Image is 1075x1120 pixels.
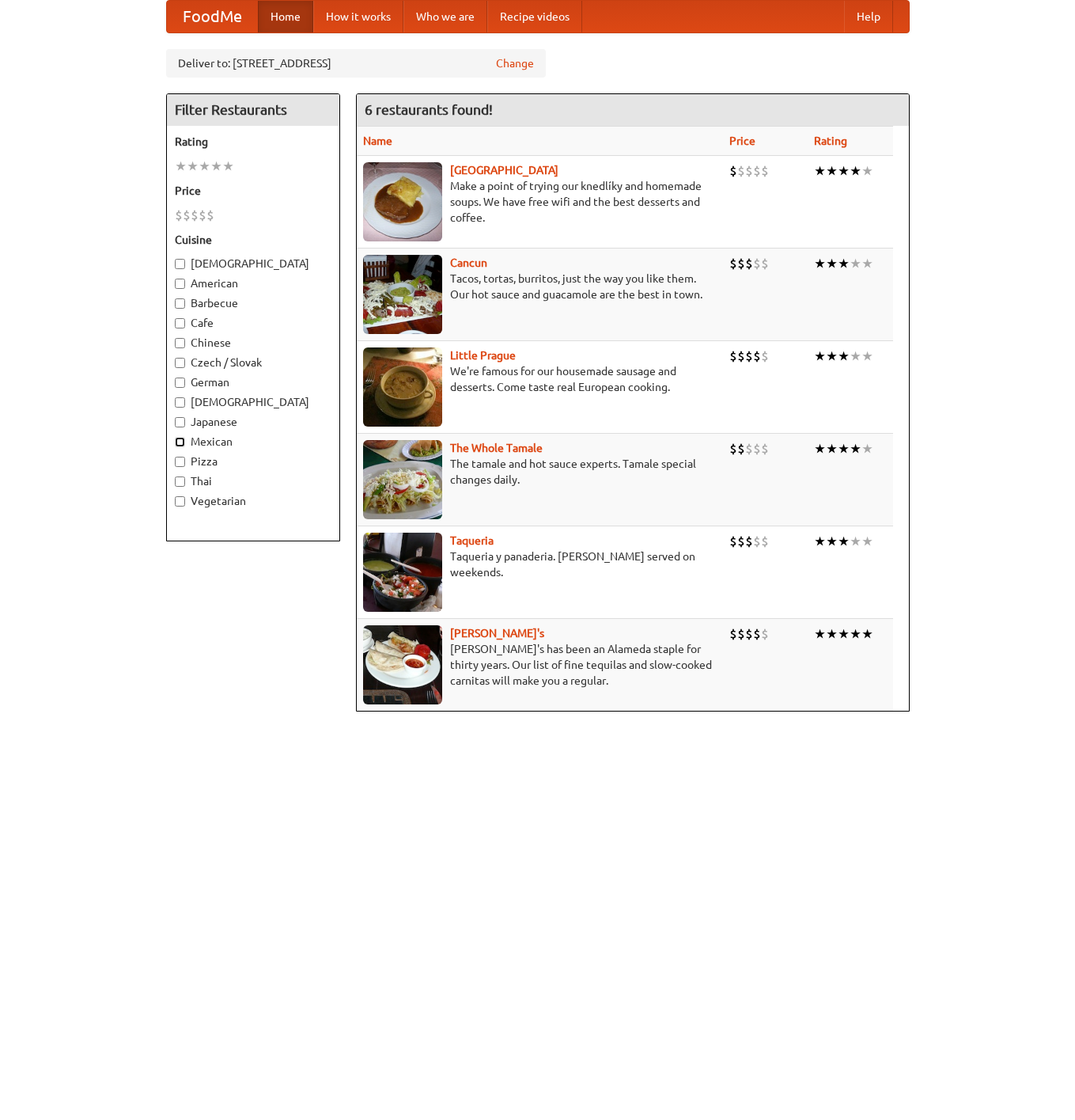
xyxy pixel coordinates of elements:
[363,456,717,488] p: The tamale and hot sauce experts. Tamale special changes daily.
[826,625,838,643] li: ★
[450,164,558,177] a: [GEOGRAPHIC_DATA]
[737,255,745,272] li: $
[861,625,873,643] li: ★
[175,318,185,328] input: Cafe
[844,1,893,32] a: Help
[187,158,199,175] li: ★
[729,135,755,147] a: Price
[199,158,210,175] li: ★
[450,349,516,362] a: Little Prague
[450,627,544,640] a: [PERSON_NAME]'s
[175,493,331,509] label: Vegetarian
[487,1,582,32] a: Recipe videos
[826,255,838,272] li: ★
[175,355,331,370] label: Czech / Slovak
[814,440,826,457] li: ★
[826,162,838,180] li: ★
[175,207,183,224] li: $
[175,476,185,487] input: Thai
[745,347,753,365] li: $
[175,259,185,269] input: [DEMOGRAPHIC_DATA]
[737,440,745,457] li: $
[761,440,769,457] li: $
[175,414,331,430] label: Japanese
[850,347,861,365] li: ★
[363,625,442,704] img: pedros.jpg
[861,255,873,272] li: ★
[175,358,185,368] input: Czech / Slovak
[363,135,392,147] a: Name
[450,442,543,454] a: The Whole Tamale
[861,347,873,365] li: ★
[838,625,850,643] li: ★
[850,625,861,643] li: ★
[861,440,873,457] li: ★
[737,347,745,365] li: $
[745,533,753,550] li: $
[737,533,745,550] li: $
[496,55,534,71] a: Change
[175,298,185,309] input: Barbecue
[450,256,487,269] a: Cancun
[363,363,717,395] p: We're famous for our housemade sausage and desserts. Come taste real European cooking.
[838,533,850,550] li: ★
[175,295,331,311] label: Barbecue
[753,440,761,457] li: $
[363,347,442,427] img: littleprague.jpg
[850,533,861,550] li: ★
[363,440,442,519] img: wholetamale.jpg
[729,625,737,643] li: $
[729,255,737,272] li: $
[826,440,838,457] li: ★
[814,135,847,147] a: Rating
[175,496,185,507] input: Vegetarian
[838,162,850,180] li: ★
[175,335,331,351] label: Chinese
[258,1,313,32] a: Home
[175,232,331,248] h5: Cuisine
[826,533,838,550] li: ★
[363,178,717,226] p: Make a point of trying our knedlíky and homemade soups. We have free wifi and the best desserts a...
[814,625,826,643] li: ★
[737,625,745,643] li: $
[175,434,331,450] label: Mexican
[363,162,442,241] img: czechpoint.jpg
[175,134,331,150] h5: Rating
[175,275,331,291] label: American
[206,207,214,224] li: $
[175,397,185,408] input: [DEMOGRAPHIC_DATA]
[210,158,222,175] li: ★
[729,440,737,457] li: $
[363,271,717,302] p: Tacos, tortas, burritos, just the way you like them. Our hot sauce and guacamole are the best in ...
[826,347,838,365] li: ★
[175,183,331,199] h5: Price
[729,347,737,365] li: $
[313,1,403,32] a: How it works
[814,533,826,550] li: ★
[838,440,850,457] li: ★
[167,1,258,32] a: FoodMe
[761,347,769,365] li: $
[745,162,753,180] li: $
[175,338,185,348] input: Chinese
[745,440,753,457] li: $
[850,162,861,180] li: ★
[753,162,761,180] li: $
[365,102,493,117] ng-pluralize: 6 restaurants found!
[850,440,861,457] li: ★
[166,49,546,78] div: Deliver to: [STREET_ADDRESS]
[753,625,761,643] li: $
[861,162,873,180] li: ★
[737,162,745,180] li: $
[175,394,331,410] label: [DEMOGRAPHIC_DATA]
[745,625,753,643] li: $
[850,255,861,272] li: ★
[175,158,187,175] li: ★
[450,534,494,547] a: Taqueria
[729,162,737,180] li: $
